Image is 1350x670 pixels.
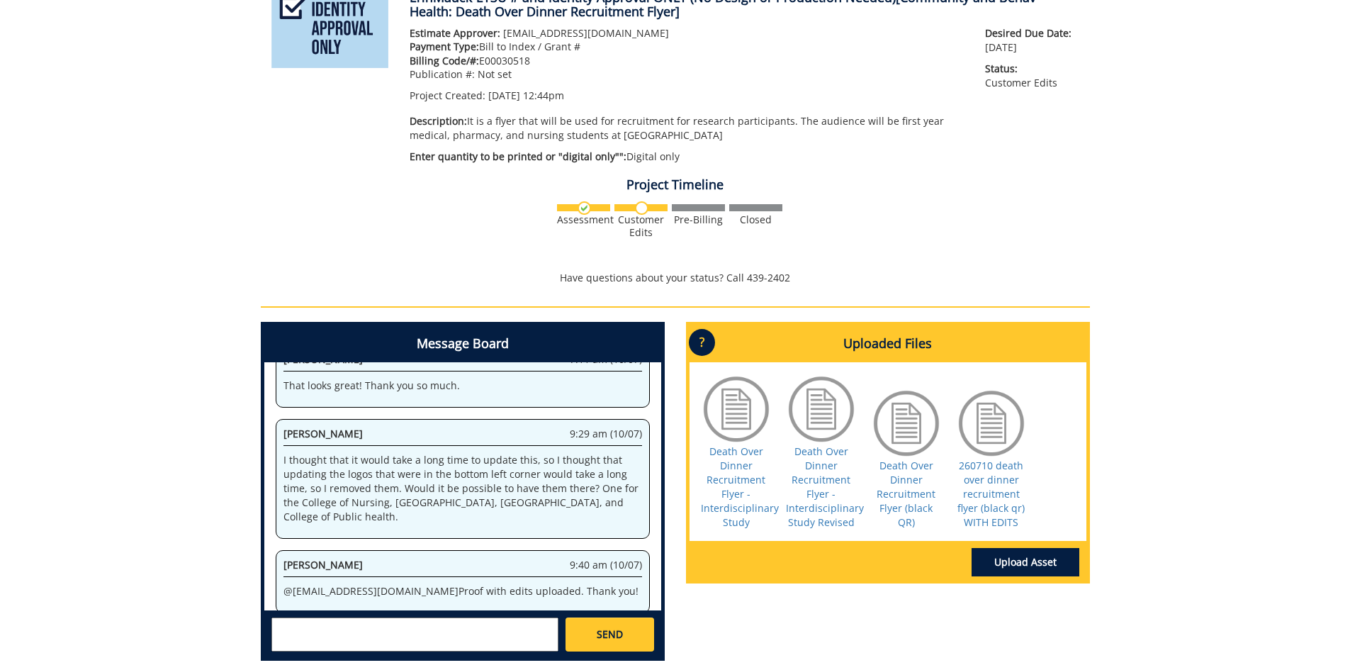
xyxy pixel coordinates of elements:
span: 9:40 am (10/07) [570,558,642,572]
p: [DATE] [985,26,1079,55]
h4: Uploaded Files [690,325,1086,362]
span: [PERSON_NAME] [283,352,363,366]
a: SEND [566,618,653,652]
span: Desired Due Date: [985,26,1079,40]
p: It is a flyer that will be used for recruitment for research participants. The audience will be f... [410,114,964,143]
div: Assessment [557,213,610,226]
span: Status: [985,62,1079,76]
a: Death Over Dinner Recruitment Flyer - Interdisciplinary Study [701,445,779,529]
h4: Project Timeline [261,178,1090,192]
span: Billing Code/#: [410,54,479,67]
p: Digital only [410,150,964,164]
p: I thought that it would take a long time to update this, so I thought that updating the logos tha... [283,453,642,524]
span: Enter quantity to be printed or "digital only"": [410,150,626,163]
span: Publication #: [410,67,475,81]
a: 260710 death over dinner recruitment flyer (black qr) WITH EDITS [957,459,1025,529]
span: Not set [478,67,512,81]
a: Upload Asset [972,548,1079,576]
img: no [635,201,648,215]
span: Project Created: [410,89,485,102]
p: @ [EMAIL_ADDRESS][DOMAIN_NAME] Proof with edits uploaded. Thank you! [283,584,642,598]
p: Customer Edits [985,62,1079,90]
p: Have questions about your status? Call 439-2402 [261,271,1090,285]
h4: Message Board [264,325,661,362]
span: [PERSON_NAME] [283,558,363,571]
span: Estimate Approver: [410,26,500,40]
a: Death Over Dinner Recruitment Flyer - Interdisciplinary Study Revised [786,445,864,529]
span: 9:29 am (10/07) [570,427,642,441]
p: ? [689,329,715,356]
img: checkmark [578,201,591,215]
span: Description: [410,114,467,128]
span: Payment Type: [410,40,479,53]
p: [EMAIL_ADDRESS][DOMAIN_NAME] [410,26,964,40]
div: Closed [729,213,782,226]
p: That looks great! Thank you so much. [283,379,642,393]
span: [PERSON_NAME] [283,427,363,440]
p: Bill to Index / Grant # [410,40,964,54]
textarea: messageToSend [271,618,558,652]
div: Customer Edits [614,213,668,239]
span: SEND [597,627,623,642]
p: E00030518 [410,54,964,68]
div: Pre-Billing [672,213,725,226]
a: Death Over Dinner Recruitment Flyer (black QR) [877,459,935,529]
span: [DATE] 12:44pm [488,89,564,102]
